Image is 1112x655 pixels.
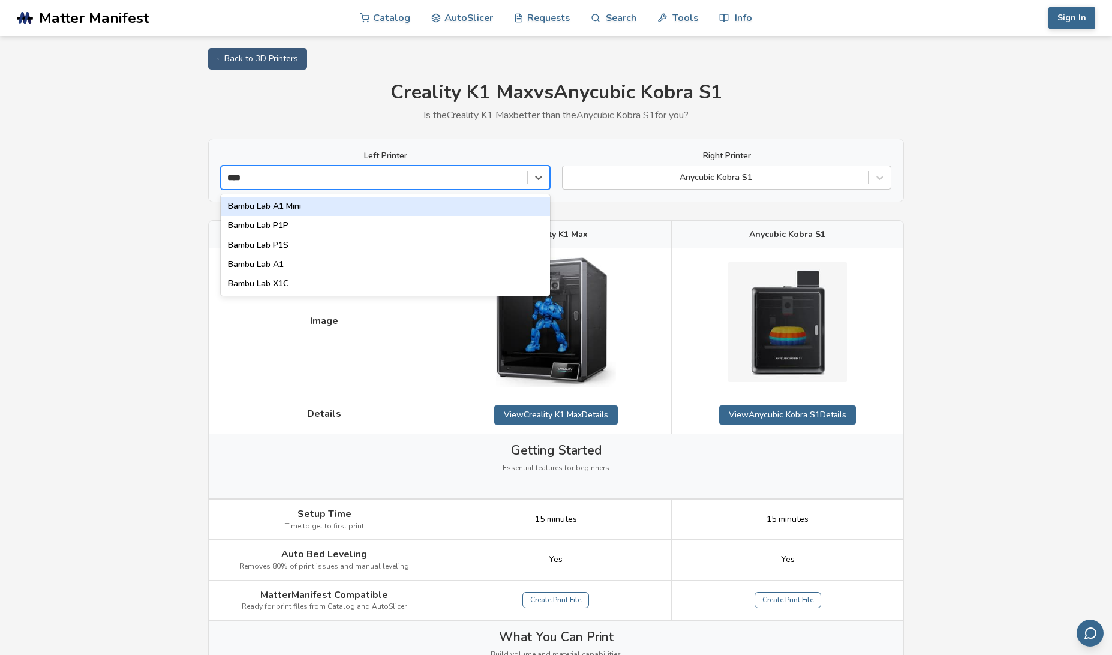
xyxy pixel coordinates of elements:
span: Auto Bed Leveling [281,549,367,560]
div: Bambu Lab P1P [221,216,550,235]
span: MatterManifest Compatible [260,590,388,600]
label: Left Printer [221,151,550,161]
div: Bambu Lab P1S [221,236,550,255]
h1: Creality K1 Max vs Anycubic Kobra S1 [208,82,904,104]
span: Time to get to first print [285,522,364,531]
button: Send feedback via email [1077,620,1104,647]
span: Getting Started [511,443,602,458]
span: Matter Manifest [39,10,149,26]
a: Create Print File [522,592,589,609]
label: Right Printer [562,151,891,161]
span: Creality K1 Max [524,230,588,239]
a: ViewCreality K1 MaxDetails [494,405,618,425]
p: Is the Creality K1 Max better than the Anycubic Kobra S1 for you? [208,110,904,121]
img: Creality K1 Max [496,257,616,387]
span: Setup Time [297,509,351,519]
div: Bambu Lab A1 [221,255,550,274]
button: Sign In [1048,7,1095,29]
span: What You Can Print [499,630,614,644]
span: Anycubic Kobra S1 [749,230,825,239]
span: Yes [549,555,563,564]
span: Essential features for beginners [503,464,609,473]
span: Yes [781,555,795,564]
input: Bambu Lab A1 MiniBambu Lab P1PBambu Lab P1SBambu Lab A1Bambu Lab X1C [227,173,251,182]
img: Anycubic Kobra S1 [728,262,847,382]
div: Bambu Lab A1 Mini [221,197,550,216]
a: Create Print File [755,592,821,609]
a: ← Back to 3D Printers [208,48,307,70]
a: ViewAnycubic Kobra S1Details [719,405,856,425]
span: Removes 80% of print issues and manual leveling [239,563,409,571]
span: Image [310,316,338,326]
div: Bambu Lab X1C [221,274,550,293]
span: Ready for print files from Catalog and AutoSlicer [242,603,407,611]
span: Details [307,408,341,419]
span: 15 minutes [767,515,809,524]
span: 15 minutes [535,515,577,524]
input: Anycubic Kobra S1 [569,173,571,182]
